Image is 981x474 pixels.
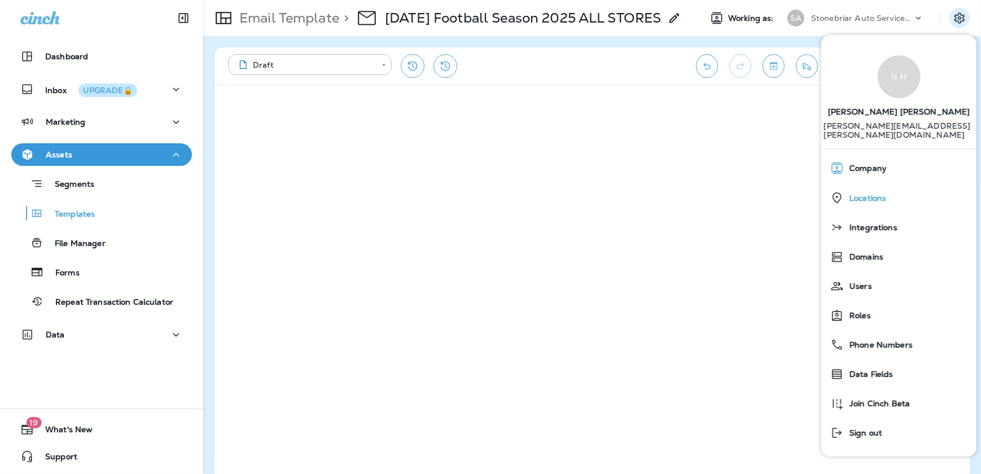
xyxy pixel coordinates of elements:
span: What's New [34,425,93,438]
span: [PERSON_NAME] [PERSON_NAME] [827,98,970,121]
button: Support [11,445,192,468]
div: SA [787,10,804,27]
span: Integrations [844,223,897,232]
span: Users [844,282,872,291]
span: Sign out [844,428,882,438]
a: Integrations [826,216,972,239]
button: Domains [821,242,976,271]
a: Locations [826,186,972,209]
a: Users [826,275,972,297]
button: Forms [11,260,192,284]
a: N H[PERSON_NAME] [PERSON_NAME] [PERSON_NAME][EMAIL_ADDRESS][PERSON_NAME][DOMAIN_NAME] [821,44,976,148]
a: Company [826,157,972,179]
button: Integrations [821,213,976,242]
button: Phone Numbers [821,330,976,359]
p: [PERSON_NAME][EMAIL_ADDRESS][PERSON_NAME][DOMAIN_NAME] [824,121,974,148]
button: Company [821,153,976,183]
div: Draft [236,59,374,71]
button: Undo [696,54,718,78]
button: Roles [821,301,976,330]
button: Repeat Transaction Calculator [11,289,192,313]
span: Locations [844,194,886,203]
button: Data [11,323,192,346]
button: Segments [11,172,192,196]
button: Join Cinch Beta [821,389,976,418]
span: Phone Numbers [844,340,913,350]
div: 09/11/25 Football Season 2025 ALL STORES [385,10,661,27]
button: Data Fields [821,359,976,389]
p: File Manager [43,239,106,249]
span: Join Cinch Beta [844,399,910,409]
button: Locations [821,183,976,213]
button: UPGRADE🔒 [78,84,137,97]
p: Forms [44,268,80,279]
button: Templates [11,201,192,225]
div: N H [877,55,920,98]
span: Support [34,452,77,466]
p: Marketing [46,117,85,126]
p: Repeat Transaction Calculator [44,297,173,308]
button: Send test email [796,54,818,78]
a: Roles [826,304,972,327]
button: Settings [949,8,970,28]
span: Roles [844,311,871,321]
p: > [339,10,349,27]
p: Dashboard [45,52,88,61]
p: Segments [43,179,94,191]
p: Data [46,330,65,339]
button: Toggle preview [763,54,785,78]
div: UPGRADE🔒 [83,86,133,94]
button: InboxUPGRADE🔒 [11,78,192,100]
p: Assets [46,150,72,159]
span: 19 [26,417,41,428]
a: Phone Numbers [826,333,972,356]
button: Restore from previous version [401,54,424,78]
button: Assets [11,143,192,166]
button: 19What's New [11,418,192,441]
a: Data Fields [826,363,972,385]
p: Email Template [235,10,339,27]
button: Dashboard [11,45,192,68]
button: Sign out [821,418,976,447]
button: Collapse Sidebar [168,7,199,29]
p: Templates [43,209,95,220]
button: Marketing [11,111,192,133]
span: Company [844,164,887,173]
span: Data Fields [844,370,894,379]
button: Users [821,271,976,301]
p: Inbox [45,84,137,95]
a: Domains [826,245,972,268]
p: Stonebriar Auto Services Group [811,14,913,23]
span: Working as: [728,14,776,23]
span: Domains [844,252,883,262]
button: View Changelog [433,54,457,78]
p: [DATE] Football Season 2025 ALL STORES [385,10,661,27]
button: File Manager [11,231,192,254]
